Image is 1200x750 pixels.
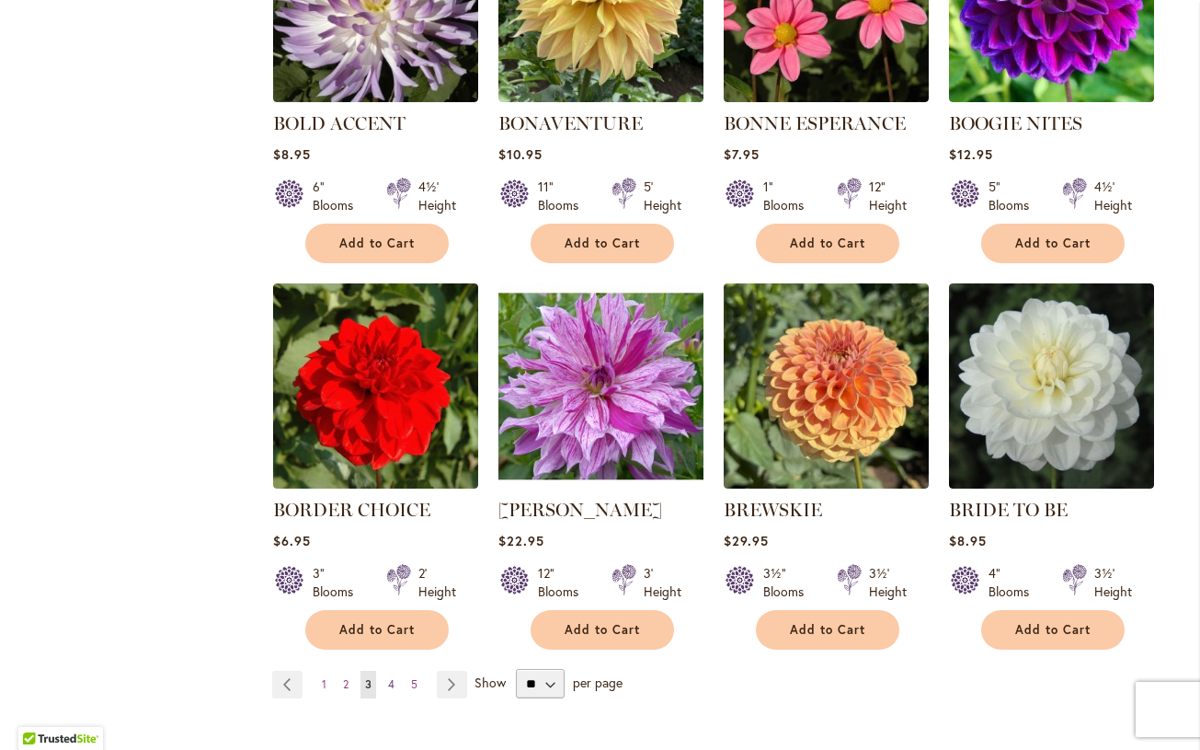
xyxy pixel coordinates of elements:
a: Brandon Michael [498,475,703,492]
div: 6" Blooms [313,178,364,214]
span: $8.95 [273,145,311,163]
a: BRIDE TO BE [949,499,1068,521]
img: BREWSKIE [724,283,929,489]
span: $7.95 [724,145,760,163]
button: Add to Cart [531,610,674,650]
iframe: Launch Accessibility Center [14,685,65,736]
span: Add to Cart [339,236,415,251]
button: Add to Cart [531,224,674,263]
span: Add to Cart [565,236,640,251]
div: 3½" Blooms [763,564,815,601]
span: $29.95 [724,532,769,549]
span: $10.95 [498,145,543,163]
div: 5' Height [644,178,681,214]
span: $22.95 [498,532,544,549]
div: 4½' Height [1094,178,1132,214]
span: Show [474,674,506,691]
a: BRIDE TO BE [949,475,1154,492]
a: BORDER CHOICE [273,475,478,492]
span: 4 [388,677,394,691]
button: Add to Cart [756,224,899,263]
a: BORDER CHOICE [273,499,430,521]
a: BONAVENTURE [498,112,643,134]
img: BRIDE TO BE [949,283,1154,489]
span: 1 [322,677,326,691]
div: 4½' Height [418,178,456,214]
div: 2' Height [418,564,456,601]
span: Add to Cart [339,622,415,638]
button: Add to Cart [305,610,449,650]
a: BOOGIE NITES [949,112,1082,134]
img: BORDER CHOICE [273,283,478,489]
span: $8.95 [949,532,987,549]
div: 12" Height [869,178,907,214]
a: BOOGIE NITES [949,88,1154,106]
a: [PERSON_NAME] [498,499,662,521]
span: 3 [365,677,371,691]
span: Add to Cart [1015,236,1091,251]
div: 4" Blooms [989,564,1040,601]
a: BONNE ESPERANCE [724,112,906,134]
button: Add to Cart [981,610,1125,650]
span: $12.95 [949,145,993,163]
img: Brandon Michael [498,283,703,489]
button: Add to Cart [756,610,899,650]
a: 1 [317,671,331,698]
span: per page [573,674,623,691]
span: 5 [411,677,417,691]
a: BREWSKIE [724,475,929,492]
a: BONNE ESPERANCE [724,88,929,106]
button: Add to Cart [305,224,449,263]
span: Add to Cart [565,622,640,638]
div: 3½' Height [1094,564,1132,601]
a: BREWSKIE [724,499,822,521]
span: Add to Cart [790,622,865,638]
div: 11" Blooms [538,178,589,214]
div: 5" Blooms [989,178,1040,214]
div: 3' Height [644,564,681,601]
a: 5 [406,671,422,698]
a: BOLD ACCENT [273,112,406,134]
span: Add to Cart [790,236,865,251]
div: 12" Blooms [538,564,589,601]
button: Add to Cart [981,224,1125,263]
span: Add to Cart [1015,622,1091,638]
a: Bonaventure [498,88,703,106]
span: 2 [343,677,349,691]
a: 2 [338,671,353,698]
div: 3½' Height [869,564,907,601]
a: BOLD ACCENT [273,88,478,106]
div: 3" Blooms [313,564,364,601]
a: 4 [383,671,399,698]
span: $6.95 [273,532,311,549]
div: 1" Blooms [763,178,815,214]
